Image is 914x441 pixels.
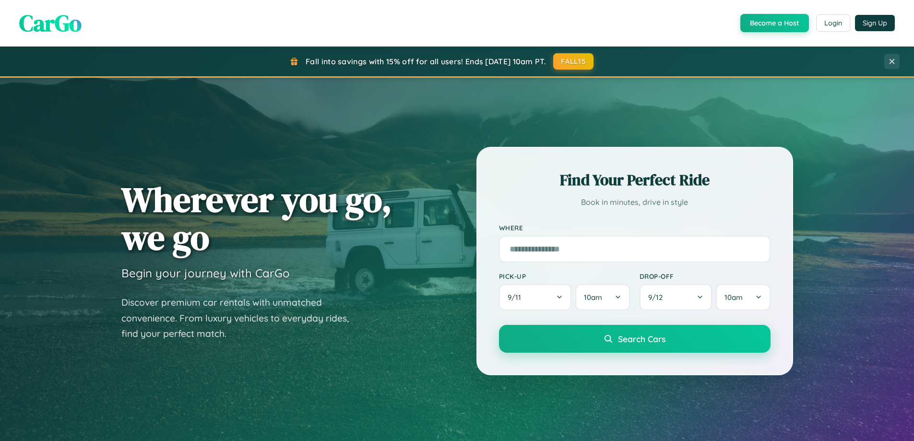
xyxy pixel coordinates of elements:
[499,284,572,310] button: 9/11
[575,284,629,310] button: 10am
[640,272,771,280] label: Drop-off
[121,295,361,342] p: Discover premium car rentals with unmatched convenience. From luxury vehicles to everyday rides, ...
[499,224,771,232] label: Where
[499,272,630,280] label: Pick-up
[640,284,712,310] button: 9/12
[648,293,667,302] span: 9 / 12
[19,7,82,39] span: CarGo
[553,53,594,70] button: FALL15
[508,293,526,302] span: 9 / 11
[584,293,602,302] span: 10am
[618,334,665,344] span: Search Cars
[306,57,546,66] span: Fall into savings with 15% off for all users! Ends [DATE] 10am PT.
[499,325,771,353] button: Search Cars
[499,195,771,209] p: Book in minutes, drive in style
[724,293,743,302] span: 10am
[121,266,290,280] h3: Begin your journey with CarGo
[816,14,850,32] button: Login
[855,15,895,31] button: Sign Up
[740,14,809,32] button: Become a Host
[121,180,392,256] h1: Wherever you go, we go
[499,169,771,191] h2: Find Your Perfect Ride
[716,284,770,310] button: 10am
